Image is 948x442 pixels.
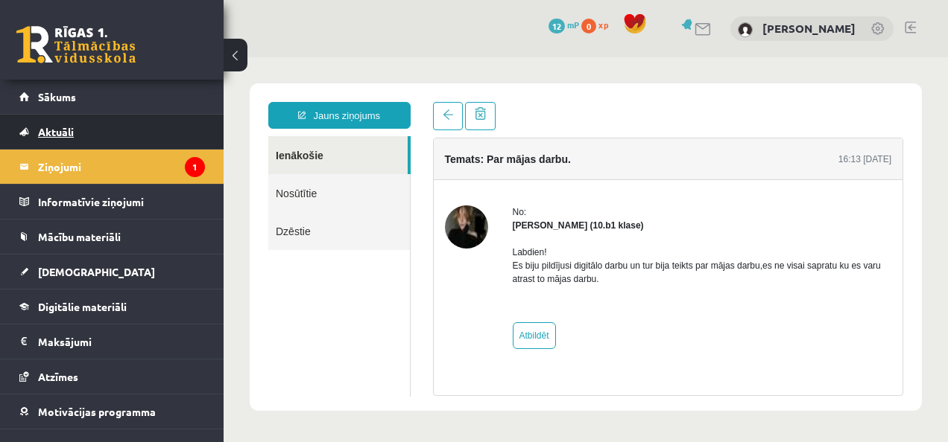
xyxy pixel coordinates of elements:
[567,19,579,31] span: mP
[549,19,565,33] span: 12
[615,95,668,109] div: 16:13 [DATE]
[221,96,347,108] h4: Temats: Par mājas darbu.
[38,125,74,138] span: Aktuāli
[19,289,205,324] a: Digitālie materiāli
[549,19,579,31] a: 12 mP
[221,148,265,191] img: Madara Andersone
[289,148,669,161] div: No:
[762,21,856,36] a: [PERSON_NAME]
[38,230,121,243] span: Mācību materiāli
[38,370,78,383] span: Atzīmes
[38,150,205,184] legend: Ziņojumi
[19,80,205,114] a: Sākums
[16,26,136,63] a: Rīgas 1. Tālmācības vidusskola
[38,300,127,313] span: Digitālie materiāli
[19,254,205,289] a: [DEMOGRAPHIC_DATA]
[38,265,155,278] span: [DEMOGRAPHIC_DATA]
[38,90,76,103] span: Sākums
[19,394,205,429] a: Motivācijas programma
[289,265,332,292] a: Atbildēt
[19,185,205,219] a: Informatīvie ziņojumi
[45,79,184,117] a: Ienākošie
[38,324,205,359] legend: Maksājumi
[19,324,205,359] a: Maksājumi
[38,405,156,418] span: Motivācijas programma
[38,185,205,219] legend: Informatīvie ziņojumi
[45,155,186,193] a: Dzēstie
[289,163,420,173] strong: [PERSON_NAME] (10.b1 klase)
[19,150,205,184] a: Ziņojumi1
[45,45,187,71] a: Jauns ziņojums
[738,22,753,37] img: Dana Bērziņa
[45,117,186,155] a: Nosūtītie
[581,19,616,31] a: 0 xp
[185,157,205,177] i: 1
[19,359,205,394] a: Atzīmes
[19,115,205,149] a: Aktuāli
[581,19,596,33] span: 0
[598,19,608,31] span: xp
[289,188,669,228] p: Labdien! Es biju pildījusi digitālo darbu un tur bija teikts par mājas darbu,es ne visai sapratu ...
[19,220,205,254] a: Mācību materiāli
